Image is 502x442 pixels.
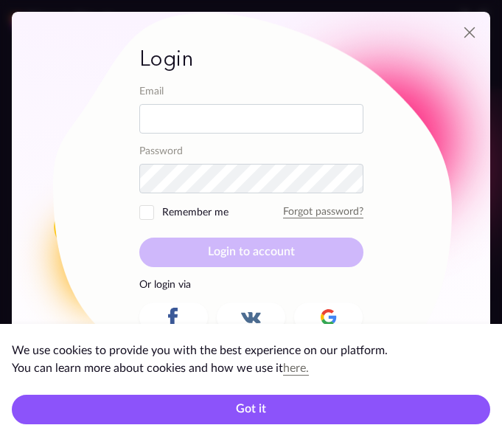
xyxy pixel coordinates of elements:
button: Got it [12,395,490,424]
p: Or login via [139,279,363,291]
span: Login to account [208,246,295,258]
span: Password [139,146,183,156]
button: Login to account [139,238,363,267]
span: Remember me [139,205,229,220]
h2: Login [139,43,363,74]
span: We use cookies to provide you with the best experience on our platform. You can learn more about ... [12,345,388,374]
span: Email [139,86,164,97]
a: here. [283,362,309,374]
input: Password [139,164,363,193]
a: Forgot password? [283,206,363,219]
input: Email [139,104,363,134]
